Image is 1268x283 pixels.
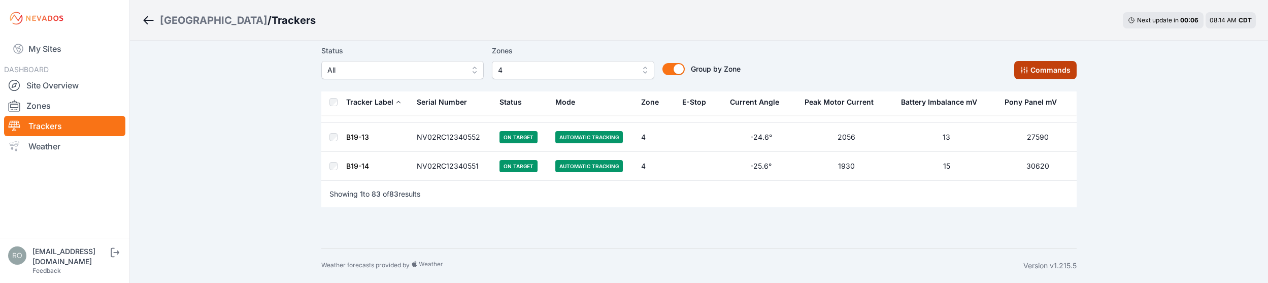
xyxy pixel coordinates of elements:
[417,97,467,107] div: Serial Number
[492,61,654,79] button: 4
[268,13,272,27] span: /
[691,65,741,73] span: Group by Zone
[160,13,268,27] a: [GEOGRAPHIC_DATA]
[555,160,623,172] span: Automatic Tracking
[730,90,787,114] button: Current Angle
[327,64,463,76] span: All
[346,90,402,114] button: Tracker Label
[4,75,125,96] a: Site Overview
[372,190,381,198] span: 83
[1005,97,1057,107] div: Pony Panel mV
[346,133,369,141] a: B19-13
[321,61,484,79] button: All
[1014,61,1077,79] button: Commands
[4,116,125,136] a: Trackers
[555,131,623,143] span: Automatic Tracking
[417,90,475,114] button: Serial Number
[499,160,538,172] span: On Target
[1180,16,1198,24] div: 00 : 06
[32,267,61,274] a: Feedback
[724,123,798,152] td: -24.6°
[730,97,779,107] div: Current Angle
[1137,16,1179,24] span: Next update in
[360,190,363,198] span: 1
[4,37,125,61] a: My Sites
[901,97,977,107] div: Battery Imbalance mV
[635,123,676,152] td: 4
[4,136,125,156] a: Weather
[798,152,894,181] td: 1930
[329,189,420,199] p: Showing to of results
[1239,16,1252,24] span: CDT
[901,90,985,114] button: Battery Imbalance mV
[641,90,667,114] button: Zone
[1210,16,1237,24] span: 08:14 AM
[321,261,1023,271] div: Weather forecasts provided by
[1023,261,1077,271] div: Version v1.215.5
[8,246,26,265] img: rono@prim.com
[492,45,654,57] label: Zones
[498,64,634,76] span: 4
[555,97,575,107] div: Mode
[321,45,484,57] label: Status
[499,97,522,107] div: Status
[389,190,398,198] span: 83
[895,123,998,152] td: 13
[499,90,530,114] button: Status
[998,123,1077,152] td: 27590
[499,131,538,143] span: On Target
[635,152,676,181] td: 4
[32,246,109,267] div: [EMAIL_ADDRESS][DOMAIN_NAME]
[142,7,316,34] nav: Breadcrumb
[805,97,874,107] div: Peak Motor Current
[798,123,894,152] td: 2056
[555,90,583,114] button: Mode
[895,152,998,181] td: 15
[272,13,316,27] h3: Trackers
[724,152,798,181] td: -25.6°
[998,152,1077,181] td: 30620
[411,123,493,152] td: NV02RC12340552
[346,162,369,170] a: B19-14
[4,96,125,116] a: Zones
[682,90,714,114] button: E-Stop
[1005,90,1065,114] button: Pony Panel mV
[346,97,393,107] div: Tracker Label
[411,152,493,181] td: NV02RC12340551
[805,90,882,114] button: Peak Motor Current
[8,10,65,26] img: Nevados
[682,97,706,107] div: E-Stop
[641,97,659,107] div: Zone
[4,65,49,74] span: DASHBOARD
